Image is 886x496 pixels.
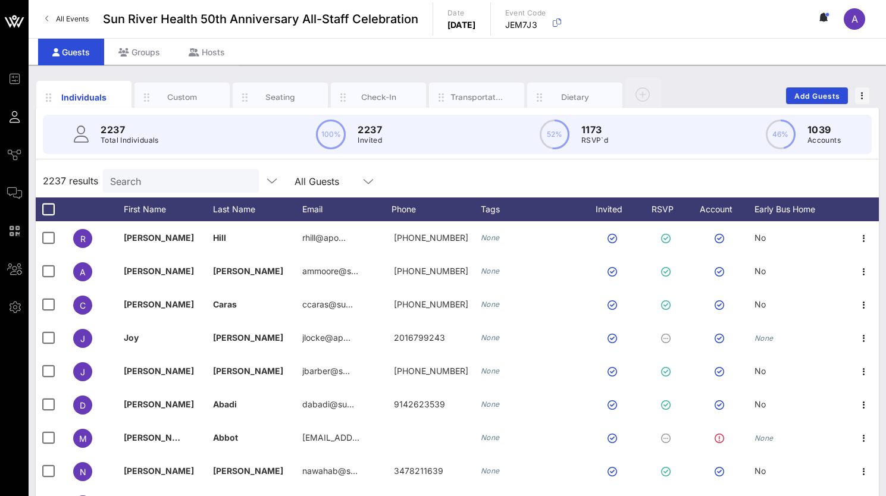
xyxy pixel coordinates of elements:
[481,300,500,309] i: None
[104,39,174,65] div: Groups
[213,233,226,243] span: Hill
[80,267,86,277] span: A
[254,92,307,103] div: Seating
[794,92,841,101] span: Add Guests
[302,432,446,442] span: [EMAIL_ADDRESS][DOMAIN_NAME]
[481,197,582,221] div: Tags
[302,197,392,221] div: Email
[124,266,194,276] span: [PERSON_NAME]
[754,334,774,343] i: None
[124,299,194,309] span: [PERSON_NAME]
[56,14,89,23] span: All Events
[295,176,339,187] div: All Guests
[101,134,159,146] p: Total Individuals
[213,399,237,409] span: Abadi
[358,134,382,146] p: Invited
[481,433,500,442] i: None
[807,134,841,146] p: Accounts
[124,332,139,343] span: Joy
[481,333,500,342] i: None
[581,134,608,146] p: RSVP`d
[213,366,283,376] span: [PERSON_NAME]
[302,354,350,388] p: jbarber@s…
[80,467,86,477] span: N
[302,221,346,255] p: rhill@apo…
[174,39,239,65] div: Hosts
[754,434,774,442] i: None
[481,466,500,475] i: None
[394,366,468,376] span: 607-437-0421
[447,19,476,31] p: [DATE]
[581,123,608,137] p: 1173
[302,255,358,288] p: ammoore@s…
[394,233,468,243] span: +19172445351
[352,92,405,103] div: Check-In
[481,400,500,409] i: None
[689,197,754,221] div: Account
[80,367,85,377] span: J
[647,197,689,221] div: RSVP
[450,92,503,103] div: Transportation
[213,197,302,221] div: Last Name
[394,332,445,343] span: 2016799243
[213,332,283,343] span: [PERSON_NAME]
[392,197,481,221] div: Phone
[754,233,766,243] span: No
[481,366,500,375] i: None
[79,434,87,444] span: M
[447,7,476,19] p: Date
[213,466,283,476] span: [PERSON_NAME]
[38,39,104,65] div: Guests
[807,123,841,137] p: 1039
[156,92,209,103] div: Custom
[754,299,766,309] span: No
[302,388,354,421] p: dabadi@su…
[302,454,358,488] p: nawahab@s…
[302,288,353,321] p: ccaras@su…
[851,13,858,25] span: A
[754,399,766,409] span: No
[124,197,213,221] div: First Name
[394,299,468,309] span: +18455701917
[287,169,383,193] div: All Guests
[505,19,546,31] p: JEM7J3
[43,174,98,188] span: 2237 results
[80,234,86,244] span: R
[124,466,194,476] span: [PERSON_NAME]
[213,432,238,442] span: Abbot
[582,197,647,221] div: Invited
[58,91,111,103] div: Individuals
[786,87,848,104] button: Add Guests
[124,233,194,243] span: [PERSON_NAME]
[754,466,766,476] span: No
[481,266,500,275] i: None
[481,233,500,242] i: None
[38,10,96,29] a: All Events
[844,8,865,30] div: A
[80,400,86,410] span: D
[80,300,86,310] span: C
[213,266,283,276] span: [PERSON_NAME]
[549,92,602,103] div: Dietary
[505,7,546,19] p: Event Code
[754,197,844,221] div: Early Bus Home
[302,321,350,354] p: jlocke@ap…
[213,299,237,309] span: Caras
[394,466,443,476] span: 3478211639
[754,366,766,376] span: No
[101,123,159,137] p: 2237
[394,266,468,276] span: +18457629158
[394,399,445,409] span: 9142623539
[754,266,766,276] span: No
[80,334,85,344] span: J
[124,432,266,442] span: [PERSON_NAME] [PERSON_NAME]
[124,366,194,376] span: [PERSON_NAME]
[103,10,418,28] span: Sun River Health 50th Anniversary All-Staff Celebration
[358,123,382,137] p: 2237
[124,399,194,409] span: [PERSON_NAME]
